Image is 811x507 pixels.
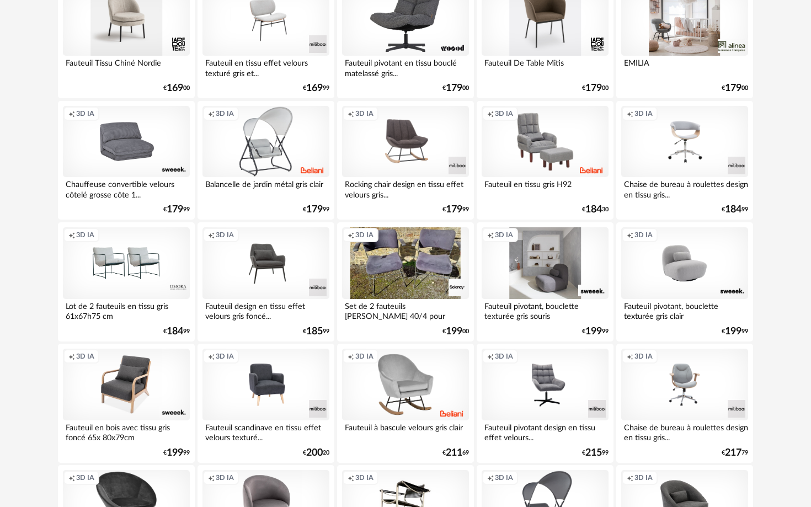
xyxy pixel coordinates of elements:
[216,352,234,361] span: 3D IA
[621,56,748,78] div: EMILIA
[342,177,469,199] div: Rocking chair design en tissu effet velours gris...
[208,352,215,361] span: Creation icon
[58,344,195,463] a: Creation icon 3D IA Fauteuil en bois avec tissu gris foncé 65x 80x79cm €19999
[167,449,183,457] span: 199
[442,328,469,335] div: € 00
[442,84,469,92] div: € 00
[202,420,329,442] div: Fauteuil scandinave en tissu effet velours texturé...
[303,328,329,335] div: € 99
[68,109,75,118] span: Creation icon
[446,84,462,92] span: 179
[634,352,653,361] span: 3D IA
[725,449,741,457] span: 217
[348,109,354,118] span: Creation icon
[627,352,633,361] span: Creation icon
[616,344,753,463] a: Creation icon 3D IA Chaise de bureau à roulettes design en tissu gris... €21779
[355,352,374,361] span: 3D IA
[202,56,329,78] div: Fauteuil en tissu effet velours texturé gris et...
[303,449,329,457] div: € 20
[482,56,609,78] div: Fauteuil De Table Mitis
[482,299,609,321] div: Fauteuil pivotant, bouclette texturée gris souris
[167,206,183,214] span: 179
[355,231,374,239] span: 3D IA
[337,344,474,463] a: Creation icon 3D IA Fauteuil à bascule velours gris clair €21169
[202,177,329,199] div: Balancelle de jardin métal gris clair
[337,101,474,220] a: Creation icon 3D IA Rocking chair design en tissu effet velours gris... €17999
[163,449,190,457] div: € 99
[634,109,653,118] span: 3D IA
[68,473,75,482] span: Creation icon
[348,473,354,482] span: Creation icon
[487,109,494,118] span: Creation icon
[627,109,633,118] span: Creation icon
[348,231,354,239] span: Creation icon
[725,206,741,214] span: 184
[58,101,195,220] a: Creation icon 3D IA Chauffeuse convertible velours côtelé grosse côte 1... €17999
[303,206,329,214] div: € 99
[477,101,613,220] a: Creation icon 3D IA Fauteuil en tissu gris H92 €18430
[582,328,609,335] div: € 99
[68,352,75,361] span: Creation icon
[442,206,469,214] div: € 99
[167,84,183,92] span: 169
[163,84,190,92] div: € 00
[306,449,323,457] span: 200
[621,420,748,442] div: Chaise de bureau à roulettes design en tissu gris...
[63,56,190,78] div: Fauteuil Tissu Chiné Nordie
[725,328,741,335] span: 199
[616,101,753,220] a: Creation icon 3D IA Chaise de bureau à roulettes design en tissu gris... €18499
[306,84,323,92] span: 169
[76,231,94,239] span: 3D IA
[482,420,609,442] div: Fauteuil pivotant design en tissu effet velours...
[722,84,748,92] div: € 00
[477,344,613,463] a: Creation icon 3D IA Fauteuil pivotant design en tissu effet velours... €21599
[355,473,374,482] span: 3D IA
[76,352,94,361] span: 3D IA
[198,344,334,463] a: Creation icon 3D IA Fauteuil scandinave en tissu effet velours texturé... €20020
[306,206,323,214] span: 179
[63,420,190,442] div: Fauteuil en bois avec tissu gris foncé 65x 80x79cm
[198,222,334,341] a: Creation icon 3D IA Fauteuil design en tissu effet velours gris foncé... €18599
[477,222,613,341] a: Creation icon 3D IA Fauteuil pivotant, bouclette texturée gris souris €19999
[634,231,653,239] span: 3D IA
[585,206,602,214] span: 184
[495,352,513,361] span: 3D IA
[582,449,609,457] div: € 99
[446,449,462,457] span: 211
[342,299,469,321] div: Set de 2 fauteuils [PERSON_NAME] 40/4 pour [PERSON_NAME]
[582,84,609,92] div: € 00
[616,222,753,341] a: Creation icon 3D IA Fauteuil pivotant, bouclette texturée gris clair €19999
[487,231,494,239] span: Creation icon
[216,473,234,482] span: 3D IA
[482,177,609,199] div: Fauteuil en tissu gris H92
[495,231,513,239] span: 3D IA
[202,299,329,321] div: Fauteuil design en tissu effet velours gris foncé...
[306,328,323,335] span: 185
[76,473,94,482] span: 3D IA
[446,328,462,335] span: 199
[63,299,190,321] div: Lot de 2 fauteuils en tissu gris 61x67h75 cm
[585,328,602,335] span: 199
[208,473,215,482] span: Creation icon
[337,222,474,341] a: Creation icon 3D IA Set de 2 fauteuils [PERSON_NAME] 40/4 pour [PERSON_NAME] €19900
[216,109,234,118] span: 3D IA
[621,177,748,199] div: Chaise de bureau à roulettes design en tissu gris...
[585,449,602,457] span: 215
[58,222,195,341] a: Creation icon 3D IA Lot de 2 fauteuils en tissu gris 61x67h75 cm €18499
[163,206,190,214] div: € 99
[63,177,190,199] div: Chauffeuse convertible velours côtelé grosse côte 1...
[627,231,633,239] span: Creation icon
[303,84,329,92] div: € 99
[208,109,215,118] span: Creation icon
[163,328,190,335] div: € 99
[167,328,183,335] span: 184
[208,231,215,239] span: Creation icon
[722,449,748,457] div: € 79
[487,473,494,482] span: Creation icon
[725,84,741,92] span: 179
[582,206,609,214] div: € 30
[722,206,748,214] div: € 99
[342,420,469,442] div: Fauteuil à bascule velours gris clair
[621,299,748,321] div: Fauteuil pivotant, bouclette texturée gris clair
[495,109,513,118] span: 3D IA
